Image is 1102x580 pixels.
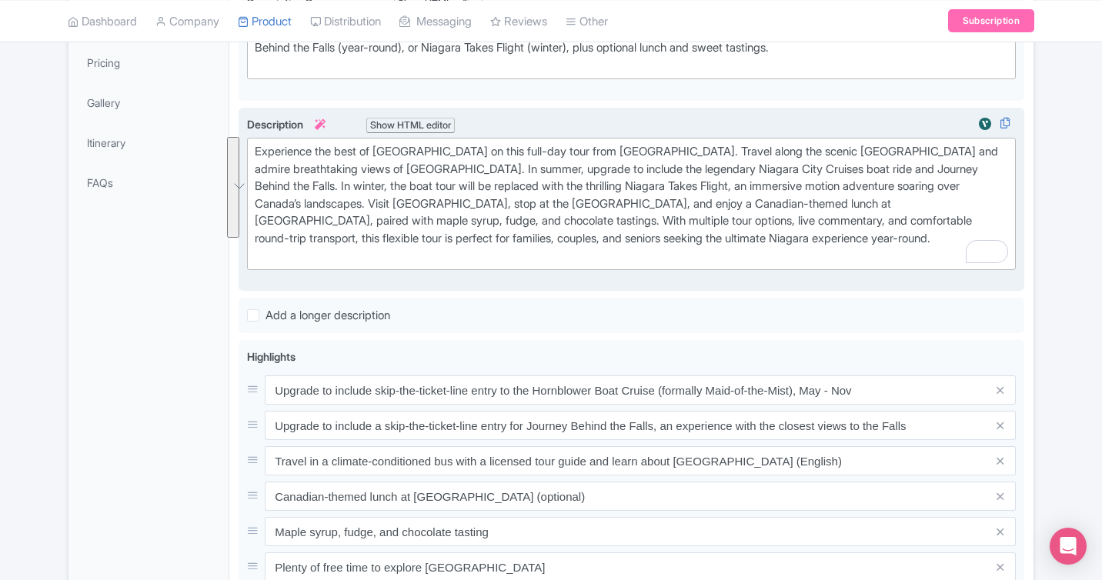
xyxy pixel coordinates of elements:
[366,118,455,134] div: Show HTML editor
[72,125,225,160] a: Itinerary
[247,118,328,131] span: Description
[948,9,1034,32] a: Subscription
[72,165,225,200] a: FAQs
[265,308,390,322] span: Add a longer description
[1050,528,1087,565] div: Open Intercom Messenger
[247,350,296,363] span: Highlights
[255,143,1008,265] div: Experience the best of [GEOGRAPHIC_DATA] on this full-day tour from [GEOGRAPHIC_DATA]. Travel alo...
[255,22,1008,75] div: Discover [GEOGRAPHIC_DATA] on a full-day guided tour from [GEOGRAPHIC_DATA], with your choice of ...
[72,85,225,120] a: Gallery
[976,116,994,132] img: viator-review-widget-01-363d65f17b203e82e80c83508294f9cc.svg
[72,45,225,80] a: Pricing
